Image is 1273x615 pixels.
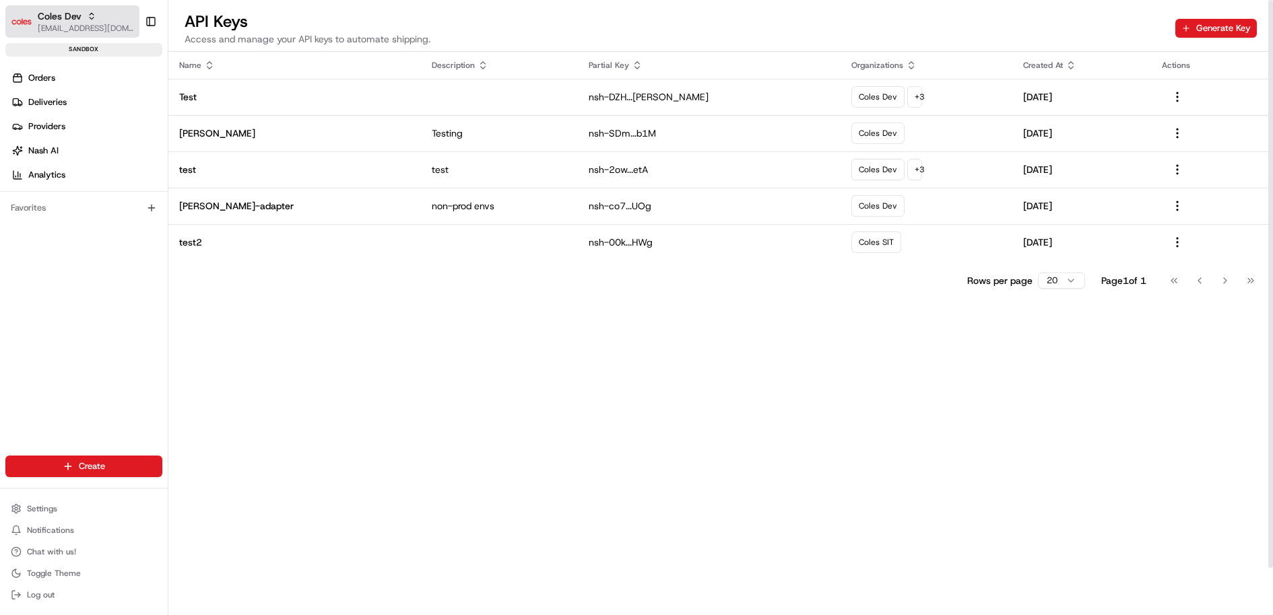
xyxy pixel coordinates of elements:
div: sandbox [5,43,162,57]
div: Coles Dev [851,159,905,180]
button: Log out [5,585,162,604]
button: Chat with us! [5,542,162,561]
div: Favorites [5,197,162,219]
div: Partial Key [589,60,830,71]
div: + 3 [907,86,922,108]
p: test [179,163,410,176]
p: nsh-DZH...[PERSON_NAME] [589,90,830,104]
div: Coles SIT [851,231,901,253]
div: Coles Dev [851,122,905,144]
span: Settings [27,503,57,514]
div: Coles Dev [851,195,905,217]
p: [DATE] [1023,199,1140,213]
span: Orders [28,72,55,84]
p: nsh-co7...UOg [589,199,830,213]
p: nsh-00k...HWg [589,236,830,249]
p: Rows per page [967,274,1033,287]
span: Create [79,460,105,472]
button: Coles DevColes Dev[EMAIL_ADDRESS][DOMAIN_NAME] [5,5,139,38]
p: test2 [179,236,410,249]
span: Nash AI [28,145,59,157]
p: [PERSON_NAME]-adapter [179,199,410,213]
p: [DATE] [1023,90,1140,104]
a: Nash AI [5,140,168,161]
span: Toggle Theme [27,568,81,579]
a: Powered byPylon [95,73,163,84]
img: Coles Dev [11,11,32,32]
button: Settings [5,499,162,518]
div: Name [179,60,410,71]
p: test [432,163,566,176]
p: nsh-2ow...etA [589,163,830,176]
button: [EMAIL_ADDRESS][DOMAIN_NAME] [38,23,134,34]
span: Pylon [134,74,163,84]
p: nsh-SDm...b1M [589,126,830,140]
div: Page 1 of 1 [1101,274,1146,287]
div: + 3 [907,159,922,180]
button: Create [5,456,162,477]
p: Testing [432,126,566,140]
span: Log out [27,589,55,600]
p: Access and manage your API keys to automate shipping. [185,32,430,46]
button: Generate Key [1175,19,1257,38]
span: Notifications [27,525,74,536]
div: Organizations [851,60,1002,71]
span: Providers [28,120,65,133]
div: Description [432,60,566,71]
span: Chat with us! [27,546,76,557]
a: Providers [5,116,168,137]
button: Notifications [5,521,162,540]
div: Coles Dev [851,86,905,108]
button: Coles Dev [38,9,81,23]
span: Deliveries [28,96,67,108]
p: [DATE] [1023,163,1140,176]
p: Test [179,90,410,104]
p: [DATE] [1023,126,1140,140]
div: Actions [1162,60,1262,71]
button: Toggle Theme [5,564,162,583]
p: non-prod envs [432,199,566,213]
span: Analytics [28,169,65,181]
p: [PERSON_NAME] [179,126,410,140]
a: Analytics [5,164,168,186]
a: Orders [5,67,168,89]
p: [DATE] [1023,236,1140,249]
div: Created At [1023,60,1140,71]
h2: API Keys [185,11,430,32]
a: Deliveries [5,92,168,113]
